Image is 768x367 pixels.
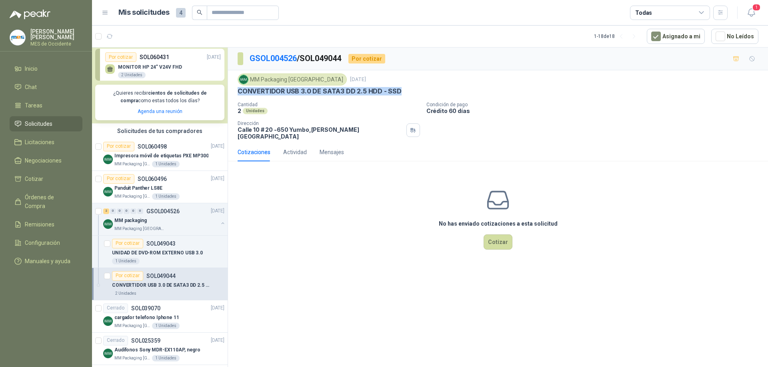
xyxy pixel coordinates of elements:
[426,102,765,107] p: Condición de pago
[110,208,116,214] div: 0
[25,101,42,110] span: Tareas
[152,193,180,200] div: 1 Unidades
[118,7,170,18] h1: Mis solicitudes
[146,273,176,279] p: SOL049044
[238,107,241,114] p: 2
[25,220,54,229] span: Remisiones
[30,29,82,40] p: [PERSON_NAME] [PERSON_NAME]
[140,53,169,61] p: SOL060431
[112,271,143,281] div: Por cotizar
[25,83,37,91] span: Chat
[92,139,228,171] a: Por cotizarSOL060498[DATE] Company LogoImpresora móvil de etiquetas PXE MP300MM Packaging [GEOGRA...
[130,208,136,214] div: 0
[92,171,228,203] a: Por cotizarSOL060496[DATE] Company LogoPanduit Panther LS8EMM Packaging [GEOGRAPHIC_DATA]1 Unidades
[10,10,50,19] img: Logo peakr
[138,176,167,182] p: SOL060496
[320,148,344,157] div: Mensajes
[10,171,82,186] a: Cotizar
[30,42,82,46] p: MES de Occidente
[10,190,82,214] a: Órdenes de Compra
[112,282,212,289] p: CONVERTIDOR USB 3.0 DE SATA3 DD 2.5 HDD - SSD
[484,234,512,250] button: Cotizar
[103,187,113,196] img: Company Logo
[118,72,146,78] div: 2 Unidades
[238,148,270,157] div: Cotizaciones
[103,174,134,184] div: Por cotizar
[238,102,420,107] p: Cantidad
[100,89,220,105] p: ¿Quieres recibir como estas todos los días?
[744,6,758,20] button: 1
[131,306,160,311] p: SOL039070
[10,254,82,269] a: Manuales y ayuda
[238,87,402,95] p: CONVERTIDOR USB 3.0 DE SATA3 DD 2.5 HDD - SSD
[103,304,128,313] div: Cerrado
[10,116,82,131] a: Solicitudes
[105,52,136,62] div: Por cotizar
[92,268,228,300] a: Por cotizarSOL049044CONVERTIDOR USB 3.0 DE SATA3 DD 2.5 HDD - SSD2 Unidades
[635,8,652,17] div: Todas
[114,355,150,361] p: MM Packaging [GEOGRAPHIC_DATA]
[95,49,224,81] a: Por cotizarSOL060431[DATE] MONITOR HP 24" V24V FHD2 Unidades
[25,193,75,210] span: Órdenes de Compra
[103,219,113,229] img: Company Logo
[211,175,224,183] p: [DATE]
[10,30,25,45] img: Company Logo
[283,148,307,157] div: Actividad
[10,79,82,95] a: Chat
[238,73,347,85] div: MM Packaging [GEOGRAPHIC_DATA]
[103,349,113,358] img: Company Logo
[348,54,385,63] div: Por cotizar
[238,126,403,140] p: Calle 10 # 20 -650 Yumbo , [PERSON_NAME][GEOGRAPHIC_DATA]
[10,235,82,250] a: Configuración
[92,123,228,139] div: Solicitudes de tus compradores
[152,161,180,167] div: 1 Unidades
[103,208,109,214] div: 2
[25,238,60,247] span: Configuración
[114,161,150,167] p: MM Packaging [GEOGRAPHIC_DATA]
[117,208,123,214] div: 0
[10,217,82,232] a: Remisiones
[103,142,134,151] div: Por cotizar
[25,64,38,73] span: Inicio
[250,52,342,65] p: / SOL049044
[25,138,54,147] span: Licitaciones
[250,54,297,63] a: GSOL004526
[211,143,224,150] p: [DATE]
[137,208,143,214] div: 0
[103,316,113,326] img: Company Logo
[238,121,403,126] p: Dirección
[647,29,705,44] button: Asignado a mi
[103,155,113,164] img: Company Logo
[146,208,180,214] p: GSOL004526
[131,338,160,343] p: SOL025359
[112,258,140,264] div: 1 Unidades
[239,75,248,84] img: Company Logo
[25,257,70,266] span: Manuales y ayuda
[114,226,165,232] p: MM Packaging [GEOGRAPHIC_DATA]
[10,98,82,113] a: Tareas
[197,10,202,15] span: search
[10,153,82,168] a: Negociaciones
[752,4,761,11] span: 1
[176,8,186,18] span: 4
[146,241,176,246] p: SOL049043
[211,337,224,344] p: [DATE]
[350,76,366,83] p: [DATE]
[152,355,180,361] div: 1 Unidades
[10,61,82,76] a: Inicio
[114,152,208,160] p: Impresora móvil de etiquetas PXE MP300
[112,290,140,297] div: 2 Unidades
[25,175,43,183] span: Cotizar
[124,208,130,214] div: 0
[243,108,268,114] div: Unidades
[211,207,224,215] p: [DATE]
[92,236,228,268] a: Por cotizarSOL049043UNIDAD DE DVD-ROM EXTERNO USB 3.01 Unidades
[211,304,224,312] p: [DATE]
[711,29,758,44] button: No Leídos
[152,323,180,329] div: 1 Unidades
[103,206,226,232] a: 2 0 0 0 0 0 GSOL004526[DATE] Company LogoMM packagingMM Packaging [GEOGRAPHIC_DATA]
[92,300,228,333] a: CerradoSOL039070[DATE] Company Logocargador telefono Iphone 11MM Packaging [GEOGRAPHIC_DATA]1 Uni...
[25,119,52,128] span: Solicitudes
[92,333,228,365] a: CerradoSOL025359[DATE] Company LogoAudífonos Sony MDR-EX110AP, negroMM Packaging [GEOGRAPHIC_DATA...
[439,219,558,228] h3: No has enviado cotizaciones a esta solicitud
